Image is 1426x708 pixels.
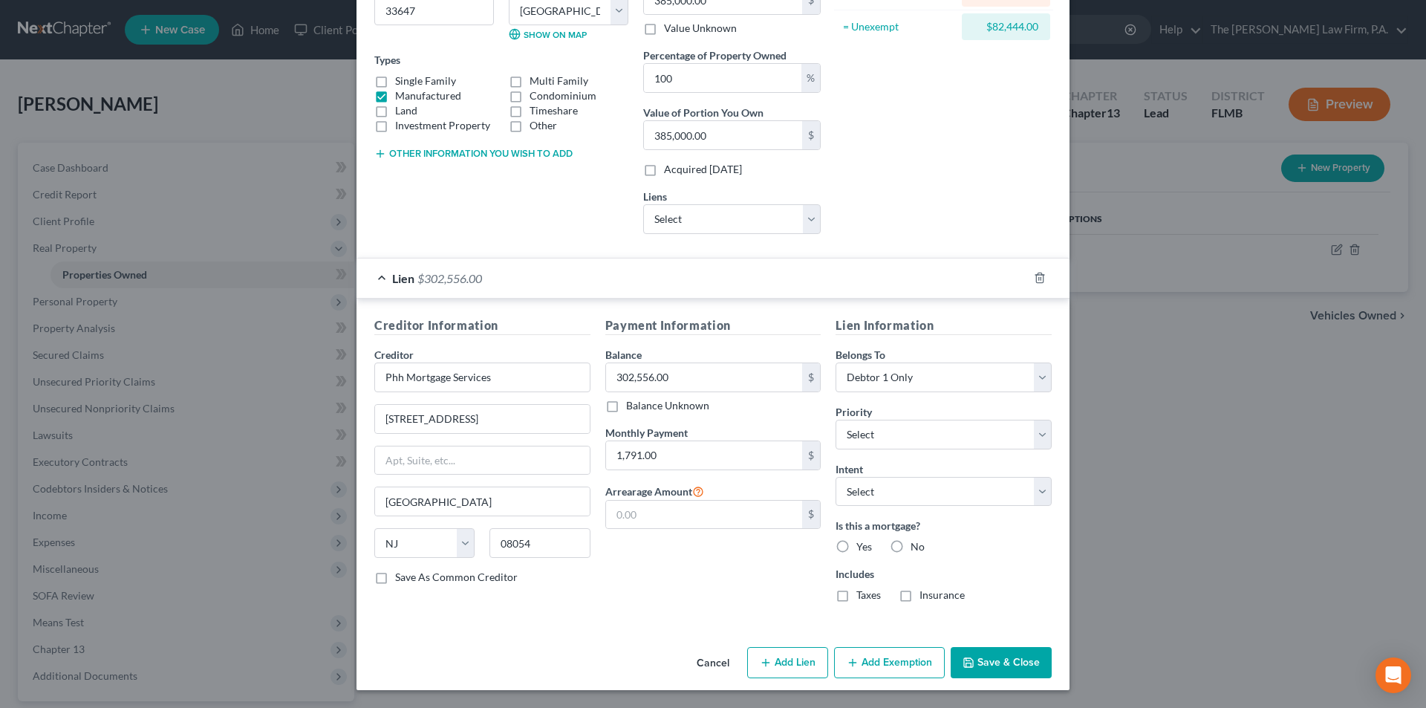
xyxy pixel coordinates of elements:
[802,441,820,470] div: $
[836,348,885,361] span: Belongs To
[606,501,803,529] input: 0.00
[417,271,482,285] span: $302,556.00
[685,649,741,678] button: Cancel
[605,316,821,335] h5: Payment Information
[644,64,801,92] input: 0.00
[374,316,590,335] h5: Creditor Information
[374,363,590,392] input: Search creditor by name...
[606,441,803,470] input: 0.00
[374,348,414,361] span: Creditor
[643,189,667,204] label: Liens
[509,28,587,40] a: Show on Map
[974,19,1038,34] div: $82,444.00
[626,398,709,413] label: Balance Unknown
[395,570,518,585] label: Save As Common Creditor
[605,347,642,363] label: Balance
[747,647,828,678] button: Add Lien
[836,406,872,418] span: Priority
[856,588,881,603] label: Taxes
[643,105,764,120] label: Value of Portion You Own
[643,48,787,63] label: Percentage of Property Owned
[836,518,1052,533] label: Is this a mortgage?
[951,647,1052,678] button: Save & Close
[605,425,688,441] label: Monthly Payment
[911,539,925,554] label: No
[489,528,590,558] input: Enter zip...
[606,363,803,392] input: 0.00
[664,21,737,36] label: Value Unknown
[836,461,863,477] label: Intent
[375,405,590,433] input: Enter address...
[856,539,872,554] label: Yes
[375,446,590,475] input: Apt, Suite, etc...
[395,118,490,133] label: Investment Property
[395,88,461,103] label: Manufactured
[392,271,414,285] span: Lien
[1375,657,1411,693] div: Open Intercom Messenger
[530,118,557,133] label: Other
[530,74,588,88] label: Multi Family
[919,588,965,603] label: Insurance
[802,121,820,149] div: $
[664,162,742,177] label: Acquired [DATE]
[801,64,820,92] div: %
[374,148,573,160] button: Other information you wish to add
[374,52,400,68] label: Types
[395,103,417,118] label: Land
[836,566,1052,582] label: Includes
[395,74,456,88] label: Single Family
[836,316,1052,335] h5: Lien Information
[834,647,945,678] button: Add Exemption
[802,501,820,529] div: $
[530,88,596,103] label: Condominium
[644,121,802,149] input: 0.00
[843,19,955,34] div: = Unexempt
[375,487,590,516] input: Enter city...
[802,363,820,392] div: $
[530,103,578,118] label: Timeshare
[605,482,704,500] label: Arrearage Amount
